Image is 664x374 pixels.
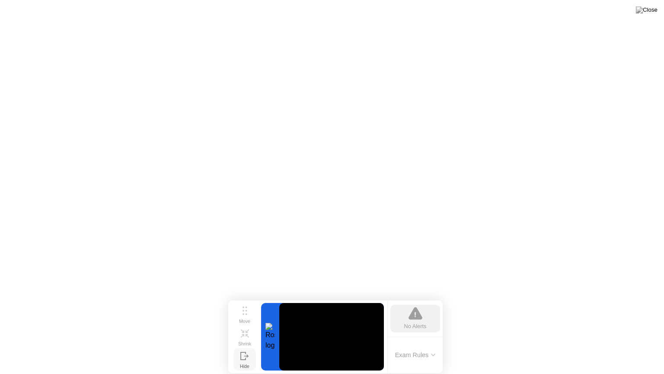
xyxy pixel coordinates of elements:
div: Shrink [238,341,251,346]
div: No Alerts [404,322,427,330]
button: Move [233,303,256,326]
button: Hide [233,348,256,371]
div: Hide [240,364,249,369]
div: Move [239,319,250,324]
img: Close [636,6,658,13]
button: Exam Rules [393,351,438,359]
button: Shrink [233,326,256,348]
